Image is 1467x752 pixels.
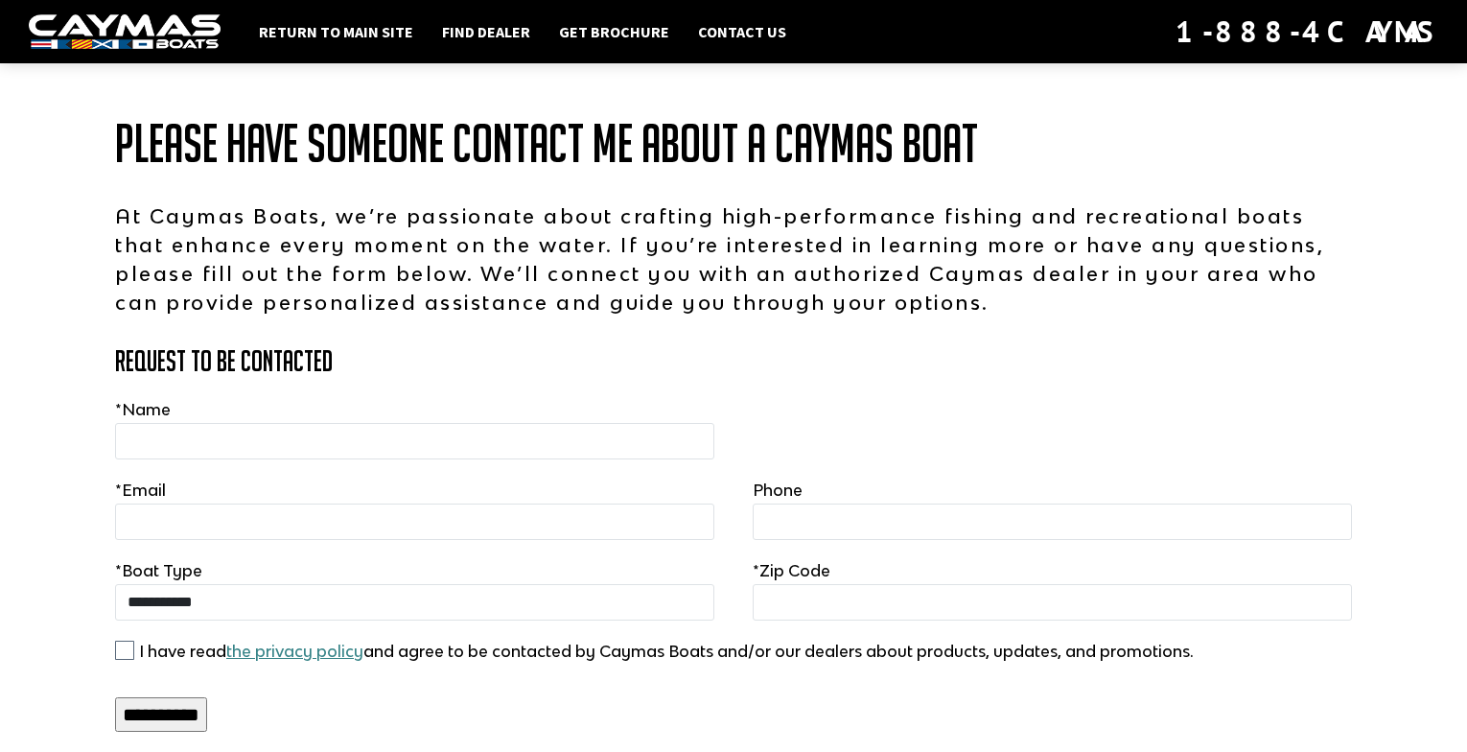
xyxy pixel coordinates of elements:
[1176,11,1438,53] div: 1-888-4CAYMAS
[115,559,202,582] label: Boat Type
[753,559,830,582] label: Zip Code
[139,640,1194,663] label: I have read and agree to be contacted by Caymas Boats and/or our dealers about products, updates,...
[226,642,363,661] a: the privacy policy
[753,479,803,502] label: Phone
[115,479,166,502] label: Email
[29,14,221,50] img: white-logo-c9c8dbefe5ff5ceceb0f0178aa75bf4bb51f6bca0971e226c86eb53dfe498488.png
[115,398,171,421] label: Name
[115,345,1352,377] h3: Request to Be Contacted
[549,19,679,44] a: Get Brochure
[688,19,796,44] a: Contact Us
[115,115,1352,173] h1: Please have someone contact me about a Caymas Boat
[249,19,423,44] a: Return to main site
[432,19,540,44] a: Find Dealer
[115,201,1352,317] p: At Caymas Boats, we’re passionate about crafting high-performance fishing and recreational boats ...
